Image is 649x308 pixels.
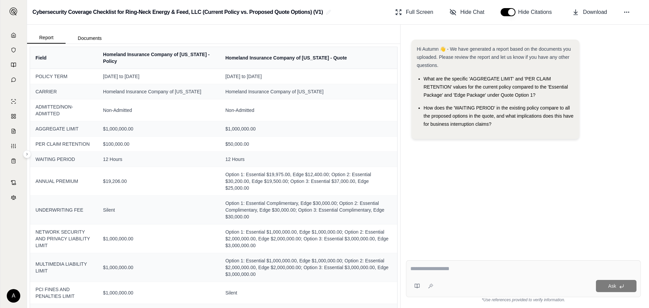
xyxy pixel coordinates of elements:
button: Documents [66,33,114,44]
button: Report [27,32,66,44]
span: Silent [225,289,392,296]
span: Non-Admitted [103,107,215,114]
div: *Use references provided to verify information. [406,297,641,303]
span: PER CLAIM RETENTION [35,141,92,147]
span: ADMITTED/NON-ADMITTED [35,103,92,117]
span: NETWORK SECURITY AND PRIVACY LIABILITY LIMIT [35,229,92,249]
div: A [7,289,20,303]
span: Silent [103,207,215,213]
span: AGGREGATE LIMIT [35,125,92,132]
span: $50,000.00 [225,141,392,147]
th: Field [30,47,98,69]
span: [DATE] to [DATE] [225,73,392,80]
span: $1,000,000.00 [103,289,215,296]
button: Expand sidebar [23,150,31,158]
span: $19,206.00 [103,178,215,185]
a: Legal Search Engine [4,191,23,204]
span: UNDERWRITING FEE [35,207,92,213]
button: Full Screen [392,5,436,19]
span: MULTIMEDIA LIABILITY LIMIT [35,261,92,274]
span: ANNUAL PREMIUM [35,178,92,185]
span: $1,000,000.00 [103,264,215,271]
span: 12 Hours [225,156,392,163]
button: Expand sidebar [7,5,20,18]
button: Download [570,5,610,19]
span: Homeland Insurance Company of [US_STATE] [225,88,392,95]
span: Full Screen [406,8,433,16]
span: Option 1: Essential $1,000,000.00, Edge $1,000,000.00; Option 2: Essential $2,000,000.00, Edge $2... [225,229,392,249]
a: Coverage Table [4,154,23,168]
span: Option 1: Essential Complimentary, Edge $30,000.00; Option 2: Essential Complimentary, Edge $30,0... [225,200,392,220]
img: Expand sidebar [9,7,18,16]
a: Prompt Library [4,58,23,72]
span: Hide Citations [518,8,556,16]
span: Hi Autumn 👋 - We have generated a report based on the documents you uploaded. Please review the r... [417,46,571,68]
span: Homeland Insurance Company of [US_STATE] [103,88,215,95]
span: PCI FINES AND PENALTIES LIMIT [35,286,92,300]
span: $1,000,000.00 [225,125,392,132]
span: Hide Chat [460,8,484,16]
span: Download [583,8,607,16]
a: Chat [4,73,23,87]
span: 12 Hours [103,156,215,163]
th: Homeland Insurance Company of [US_STATE] - Policy [98,47,220,69]
th: Homeland Insurance Company of [US_STATE] - Quote [220,47,397,69]
button: Hide Chat [447,5,487,19]
span: [DATE] to [DATE] [103,73,215,80]
a: Documents Vault [4,43,23,57]
span: How does the 'WAITING PERIOD' in the existing policy compare to all the proposed options in the q... [424,105,574,127]
span: Option 1: Essential $1,000,000.00, Edge $1,000,000.00; Option 2: Essential $2,000,000.00, Edge $2... [225,257,392,278]
a: Policy Comparisons [4,110,23,123]
button: Ask [596,280,636,292]
span: Ask [608,283,616,289]
a: Single Policy [4,95,23,108]
span: Non-Admitted [225,107,392,114]
a: Home [4,28,23,42]
span: $100,000.00 [103,141,215,147]
span: $1,000,000.00 [103,235,215,242]
span: What are the specific 'AGGREGATE LIMIT' and 'PER CLAIM RETENTION' values for the current policy c... [424,76,568,98]
span: POLICY TERM [35,73,92,80]
h2: Cybersecurity Coverage Checklist for Ring-Neck Energy & Feed, LLC (Current Policy vs. Proposed Qu... [32,6,323,18]
span: WAITING PERIOD [35,156,92,163]
span: CARRIER [35,88,92,95]
span: $1,000,000.00 [103,125,215,132]
a: Claim Coverage [4,124,23,138]
a: Custom Report [4,139,23,153]
span: Option 1: Essential $19,975.00, Edge $12,400.00; Option 2: Essential $30,200.00, Edge $19,500.00;... [225,171,392,191]
a: Contract Analysis [4,176,23,189]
